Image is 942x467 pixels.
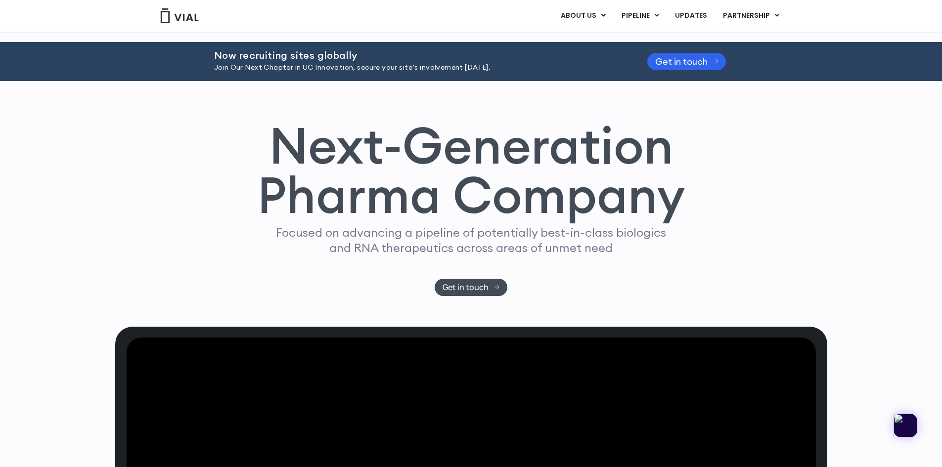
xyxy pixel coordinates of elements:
h1: Next-Generation Pharma Company [257,121,685,220]
h2: Now recruiting sites globally [214,50,623,61]
a: PIPELINEMenu Toggle [614,7,667,24]
a: UPDATES [667,7,715,24]
span: Get in touch [443,284,489,291]
img: Vial Logo [160,8,199,23]
a: Get in touch [647,53,726,70]
a: Get in touch [435,279,507,296]
a: ABOUT USMenu Toggle [553,7,613,24]
span: Get in touch [655,58,708,65]
p: Focused on advancing a pipeline of potentially best-in-class biologics and RNA therapeutics acros... [272,225,671,255]
img: app-logo.png [894,414,917,437]
p: Join Our Next Chapter in UC Innovation, secure your site’s involvement [DATE]. [214,62,623,73]
a: PARTNERSHIPMenu Toggle [715,7,787,24]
